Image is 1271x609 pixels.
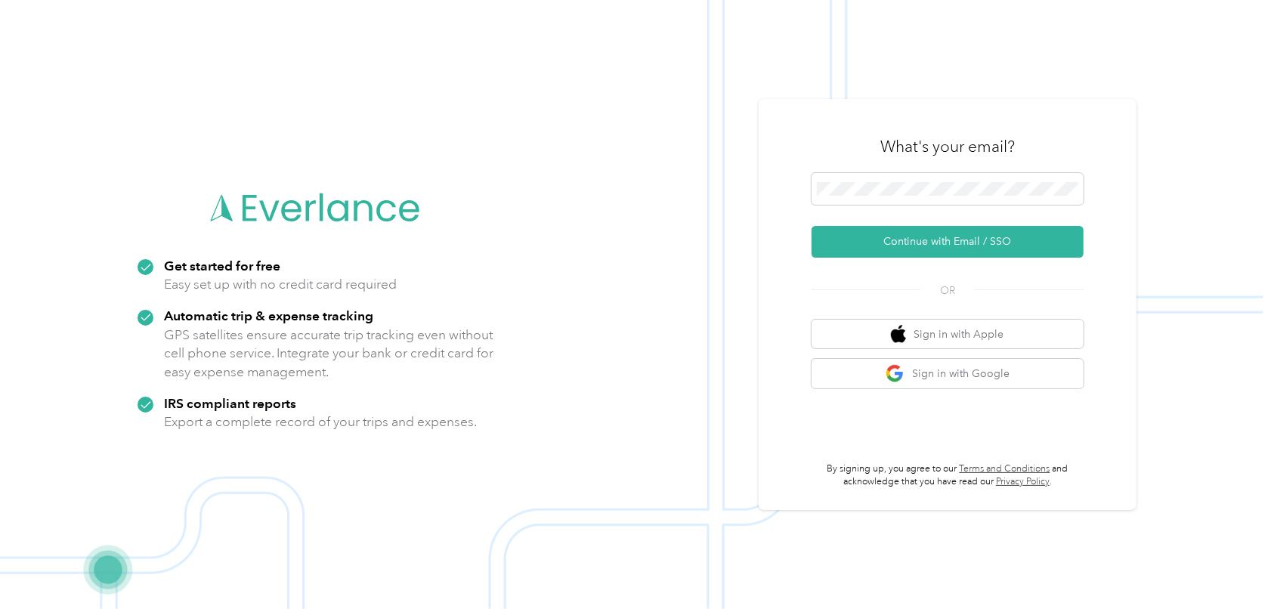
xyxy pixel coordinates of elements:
a: Privacy Policy [996,476,1050,487]
p: GPS satellites ensure accurate trip tracking even without cell phone service. Integrate your bank... [164,326,494,382]
strong: Automatic trip & expense tracking [164,308,373,323]
img: apple logo [891,325,906,344]
span: OR [921,283,974,298]
button: Continue with Email / SSO [812,226,1084,258]
strong: Get started for free [164,258,280,274]
button: apple logoSign in with Apple [812,320,1084,349]
a: Terms and Conditions [960,463,1050,475]
strong: IRS compliant reports [164,395,296,411]
img: google logo [886,364,905,383]
button: google logoSign in with Google [812,359,1084,388]
p: Export a complete record of your trips and expenses. [164,413,477,431]
iframe: Everlance-gr Chat Button Frame [1186,524,1271,609]
h3: What's your email? [880,136,1015,157]
p: By signing up, you agree to our and acknowledge that you have read our . [812,462,1084,489]
p: Easy set up with no credit card required [164,275,397,294]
